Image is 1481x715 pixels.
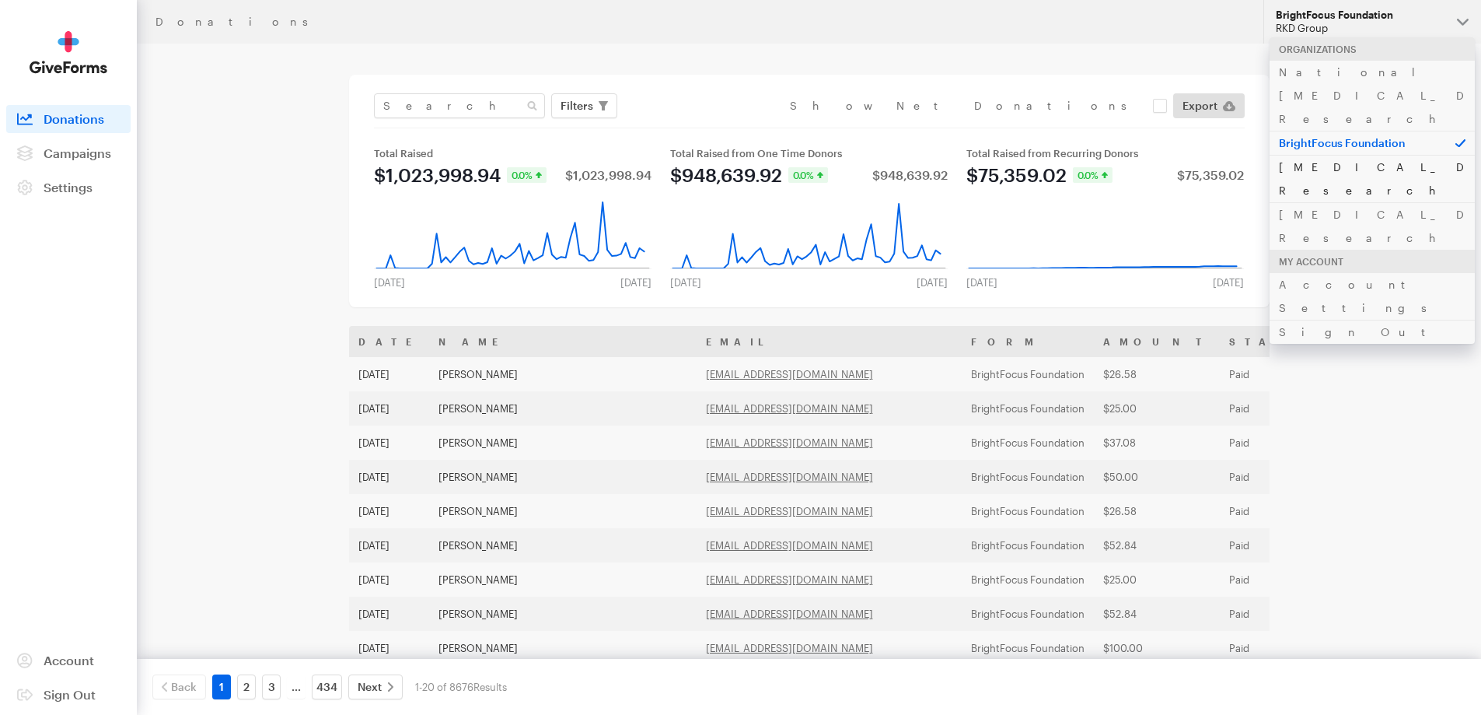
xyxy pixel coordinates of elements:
[6,139,131,167] a: Campaigns
[907,276,957,289] div: [DATE]
[957,276,1007,289] div: [DATE]
[1270,37,1475,61] div: Organizations
[349,597,429,631] td: [DATE]
[551,93,617,118] button: Filters
[312,675,342,699] a: 434
[1094,528,1220,563] td: $52.84
[429,597,697,631] td: [PERSON_NAME]
[349,528,429,563] td: [DATE]
[349,357,429,391] td: [DATE]
[349,631,429,665] td: [DATE]
[966,147,1244,159] div: Total Raised from Recurring Donors
[349,460,429,494] td: [DATE]
[1220,494,1334,528] td: Paid
[6,681,131,709] a: Sign Out
[44,653,94,668] span: Account
[44,145,111,160] span: Campaigns
[1270,320,1475,344] a: Sign Out
[1276,9,1444,22] div: BrightFocus Foundation
[872,169,948,181] div: $948,639.92
[30,31,107,74] img: GiveForms
[1270,272,1475,320] a: Account Settings
[706,539,873,552] a: [EMAIL_ADDRESS][DOMAIN_NAME]
[44,111,104,126] span: Donations
[962,391,1094,426] td: BrightFocus Foundation
[966,166,1067,184] div: $75,359.02
[962,357,1094,391] td: BrightFocus Foundation
[262,675,281,699] a: 3
[1220,326,1334,357] th: Status
[1270,60,1475,131] a: National [MEDICAL_DATA] Research
[429,426,697,460] td: [PERSON_NAME]
[1220,563,1334,597] td: Paid
[1094,426,1220,460] td: $37.08
[1270,155,1475,202] a: [MEDICAL_DATA] Research
[706,642,873,654] a: [EMAIL_ADDRESS][DOMAIN_NAME]
[1276,22,1444,35] div: RKD Group
[473,681,507,693] span: Results
[1220,631,1334,665] td: Paid
[706,402,873,415] a: [EMAIL_ADDRESS][DOMAIN_NAME]
[788,167,828,183] div: 0.0%
[1182,96,1217,115] span: Export
[374,166,501,184] div: $1,023,998.94
[611,276,661,289] div: [DATE]
[44,180,93,195] span: Settings
[1220,357,1334,391] td: Paid
[1220,426,1334,460] td: Paid
[349,563,429,597] td: [DATE]
[706,471,873,483] a: [EMAIL_ADDRESS][DOMAIN_NAME]
[349,391,429,426] td: [DATE]
[429,326,697,357] th: Name
[1220,597,1334,631] td: Paid
[6,647,131,675] a: Account
[429,391,697,426] td: [PERSON_NAME]
[6,105,131,133] a: Donations
[6,173,131,202] a: Settings
[349,426,429,460] td: [DATE]
[962,494,1094,528] td: BrightFocus Foundation
[1220,391,1334,426] td: Paid
[962,563,1094,597] td: BrightFocus Foundation
[349,326,429,357] th: Date
[429,460,697,494] td: [PERSON_NAME]
[1270,250,1475,273] div: My Account
[670,166,782,184] div: $948,639.92
[706,608,873,620] a: [EMAIL_ADDRESS][DOMAIN_NAME]
[1094,631,1220,665] td: $100.00
[706,436,873,449] a: [EMAIL_ADDRESS][DOMAIN_NAME]
[429,494,697,528] td: [PERSON_NAME]
[706,505,873,517] a: [EMAIL_ADDRESS][DOMAIN_NAME]
[962,631,1094,665] td: BrightFocus Foundation
[962,326,1094,357] th: Form
[1094,563,1220,597] td: $25.00
[670,147,948,159] div: Total Raised from One Time Donors
[706,573,873,586] a: [EMAIL_ADDRESS][DOMAIN_NAME]
[561,96,593,115] span: Filters
[962,528,1094,563] td: BrightFocus Foundation
[44,687,96,702] span: Sign Out
[1173,93,1245,118] a: Export
[1094,391,1220,426] td: $25.00
[1073,167,1112,183] div: 0.0%
[415,675,507,699] div: 1-20 of 8676
[1220,528,1334,563] td: Paid
[374,93,545,118] input: Search Name & Email
[429,528,697,563] td: [PERSON_NAME]
[365,276,414,289] div: [DATE]
[358,678,382,696] span: Next
[962,597,1094,631] td: BrightFocus Foundation
[706,368,873,380] a: [EMAIL_ADDRESS][DOMAIN_NAME]
[237,675,256,699] a: 2
[697,326,962,357] th: Email
[1177,169,1244,181] div: $75,359.02
[1270,202,1475,250] a: [MEDICAL_DATA] Research
[507,167,547,183] div: 0.0%
[1094,326,1220,357] th: Amount
[374,147,651,159] div: Total Raised
[1203,276,1253,289] div: [DATE]
[962,460,1094,494] td: BrightFocus Foundation
[429,631,697,665] td: [PERSON_NAME]
[1094,494,1220,528] td: $26.58
[1094,597,1220,631] td: $52.84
